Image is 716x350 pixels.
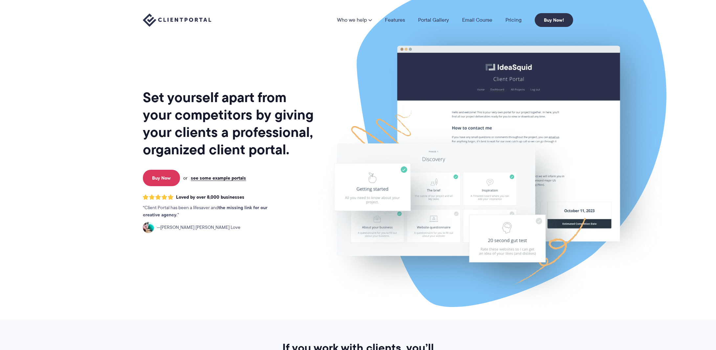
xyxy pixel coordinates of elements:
strong: the missing link for our creative agency [143,204,267,218]
h1: Set yourself apart from your competitors by giving your clients a professional, organized client ... [143,89,315,158]
a: see some example portals [191,175,246,181]
a: Portal Gallery [418,17,449,23]
a: Email Course [462,17,492,23]
p: Client Portal has been a lifesaver and . [143,204,281,219]
a: Buy Now [143,170,180,186]
a: Features [385,17,405,23]
span: [PERSON_NAME] [PERSON_NAME] Love [157,224,240,231]
a: Who we help [337,17,372,23]
span: or [183,175,188,181]
span: Loved by over 8,000 businesses [176,194,244,200]
a: Buy Now! [535,13,573,27]
a: Pricing [505,17,522,23]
